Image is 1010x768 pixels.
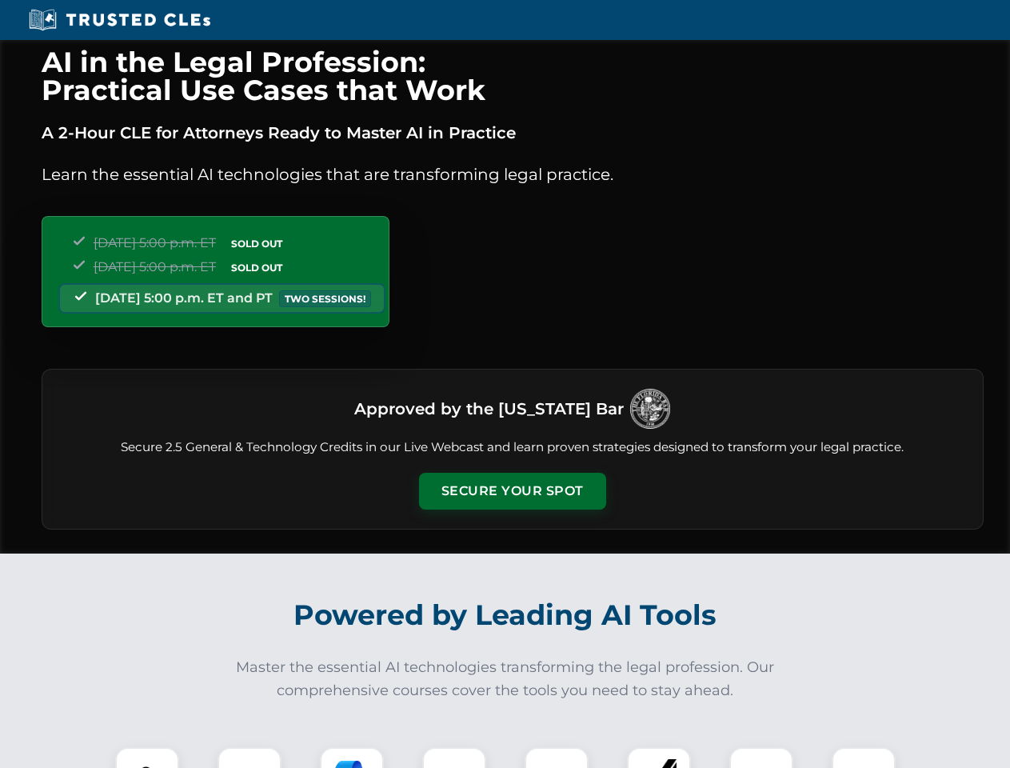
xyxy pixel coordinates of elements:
img: Trusted CLEs [24,8,215,32]
span: [DATE] 5:00 p.m. ET [94,235,216,250]
span: SOLD OUT [226,235,288,252]
img: Logo [630,389,670,429]
p: Secure 2.5 General & Technology Credits in our Live Webcast and learn proven strategies designed ... [62,438,964,457]
button: Secure Your Spot [419,473,606,510]
h1: AI in the Legal Profession: Practical Use Cases that Work [42,48,984,104]
h2: Powered by Leading AI Tools [62,587,948,643]
span: [DATE] 5:00 p.m. ET [94,259,216,274]
h3: Approved by the [US_STATE] Bar [354,394,624,423]
p: Learn the essential AI technologies that are transforming legal practice. [42,162,984,187]
span: SOLD OUT [226,259,288,276]
p: A 2-Hour CLE for Attorneys Ready to Master AI in Practice [42,120,984,146]
p: Master the essential AI technologies transforming the legal profession. Our comprehensive courses... [226,656,785,702]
